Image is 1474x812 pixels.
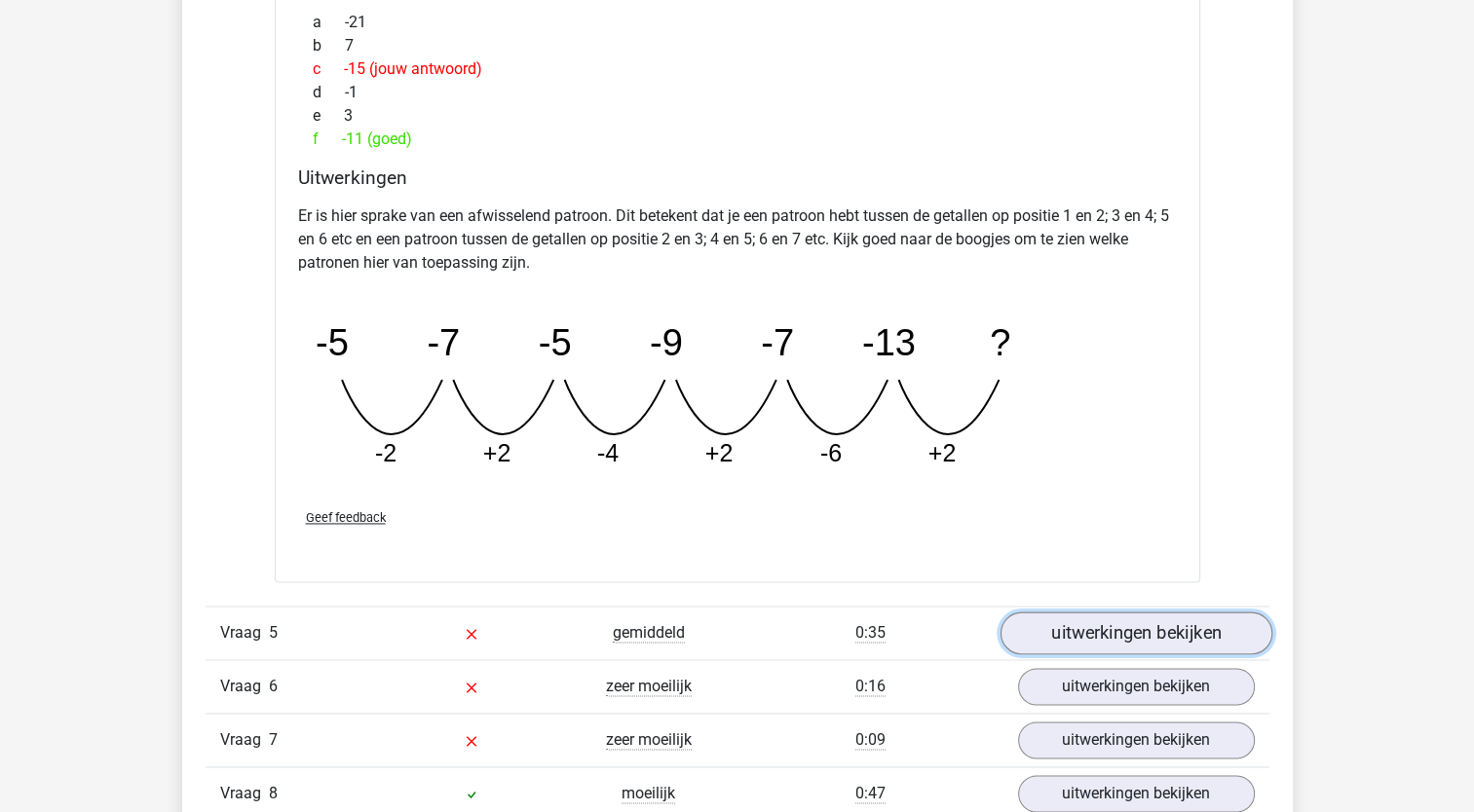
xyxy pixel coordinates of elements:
[596,439,618,466] tspan: -4
[316,322,349,363] tspan: -5
[269,623,278,642] span: 5
[269,677,278,695] span: 6
[927,439,956,466] tspan: +2
[855,784,886,803] span: 0:47
[269,784,278,802] span: 8
[313,34,345,57] span: b
[298,34,1177,57] div: 7
[298,128,1177,151] div: -11 (goed)
[649,322,682,363] tspan: -9
[704,439,733,466] tspan: +2
[220,782,269,805] span: Vraag
[606,677,692,696] span: zeer moeilijk
[220,621,269,645] span: Vraag
[313,128,342,151] span: f
[306,510,386,525] span: Geef feedback
[313,11,345,34] span: a
[298,81,1177,104] div: -1
[220,728,269,752] span: Vraag
[538,322,571,363] tspan: -5
[313,104,344,128] span: e
[761,322,794,363] tspan: -7
[606,730,692,750] span: zeer moeilijk
[1018,721,1255,758] a: uitwerkingen bekijken
[374,439,396,466] tspan: -2
[482,439,510,466] tspan: +2
[427,322,460,363] tspan: -7
[313,57,344,81] span: c
[861,322,915,363] tspan: -13
[298,57,1177,81] div: -15 (jouw antwoord)
[313,81,345,104] span: d
[855,677,886,696] span: 0:16
[298,204,1177,275] p: Er is hier sprake van een afwisselend patroon. Dit betekent dat je een patroon hebt tussen de get...
[220,675,269,698] span: Vraag
[269,730,278,749] span: 7
[855,730,886,750] span: 0:09
[622,784,675,803] span: moeilijk
[1000,612,1271,655] a: uitwerkingen bekijken
[298,11,1177,34] div: -21
[1018,775,1255,812] a: uitwerkingen bekijken
[298,166,1177,189] h4: Uitwerkingen
[855,623,886,643] span: 0:35
[613,623,685,643] span: gemiddeld
[298,104,1177,128] div: 3
[1018,668,1255,705] a: uitwerkingen bekijken
[990,322,1010,363] tspan: ?
[819,439,841,466] tspan: -6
